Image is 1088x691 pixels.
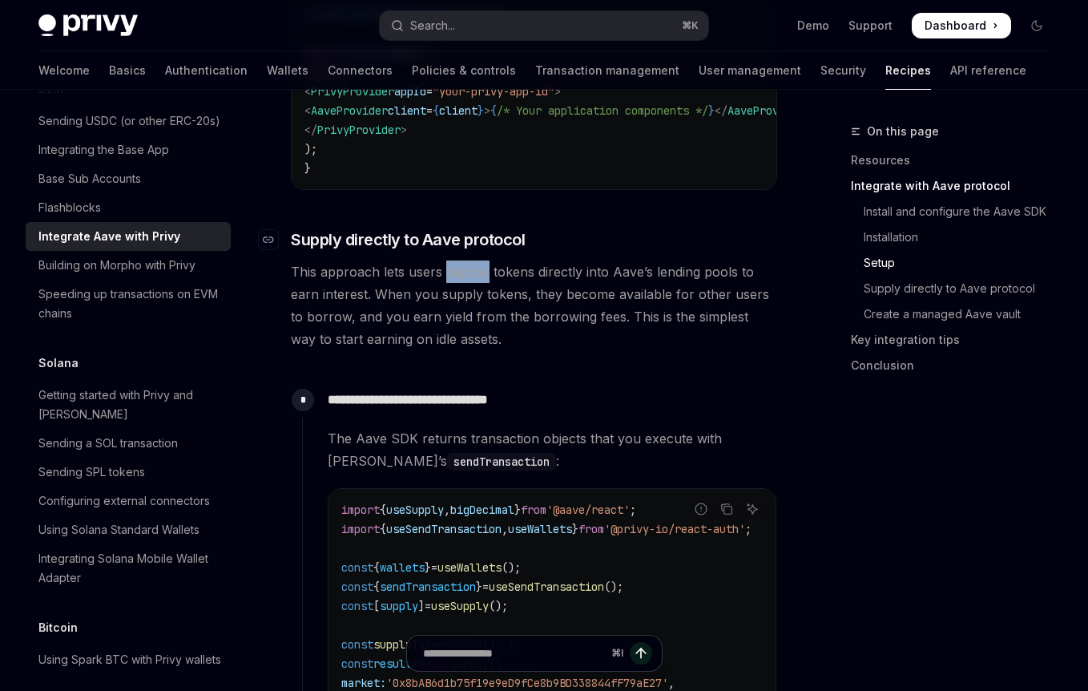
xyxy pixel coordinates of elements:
[38,491,210,511] div: Configuring external connectors
[26,164,231,193] a: Base Sub Accounts
[341,503,380,517] span: import
[742,499,763,519] button: Ask AI
[478,103,484,118] span: }
[38,549,221,588] div: Integrating Solana Mobile Wallet Adapter
[502,560,521,575] span: ();
[38,285,221,323] div: Speeding up transactions on EVM chains
[630,642,652,665] button: Send message
[38,256,195,275] div: Building on Morpho with Privy
[950,51,1026,90] a: API reference
[426,84,433,99] span: =
[311,103,388,118] span: AaveProvider
[165,51,248,90] a: Authentication
[38,140,169,160] div: Integrating the Base App
[1024,13,1050,38] button: Toggle dark mode
[727,103,804,118] span: AaveProvider
[851,301,1062,327] a: Create a managed Aave vault
[341,580,373,594] span: const
[304,142,317,156] span: );
[304,84,311,99] span: <
[546,503,630,517] span: '@aave/react'
[691,499,711,519] button: Report incorrect code
[26,193,231,222] a: Flashblocks
[426,103,433,118] span: =
[38,14,138,37] img: dark logo
[476,580,482,594] span: }
[380,11,708,40] button: Open search
[380,503,386,517] span: {
[109,51,146,90] a: Basics
[386,503,444,517] span: useSupply
[508,522,572,536] span: useWallets
[433,103,439,118] span: {
[425,560,431,575] span: }
[38,354,79,373] h5: Solana
[373,599,380,613] span: [
[26,280,231,328] a: Speeding up transactions on EVM chains
[490,103,497,118] span: {
[38,463,145,482] div: Sending SPL tokens
[26,251,231,280] a: Building on Morpho with Privy
[447,453,556,471] code: sendTransaction
[26,487,231,515] a: Configuring external connectors
[489,580,604,594] span: useSendTransaction
[423,636,605,671] input: Ask a question...
[444,503,450,517] span: ,
[699,51,801,90] a: User management
[26,381,231,429] a: Getting started with Privy and [PERSON_NAME]
[851,250,1062,276] a: Setup
[38,111,220,131] div: Sending USDC (or other ERC-20s)
[380,560,425,575] span: wallets
[373,580,380,594] span: {
[682,19,699,32] span: ⌘ K
[433,84,554,99] span: "your-privy-app-id"
[304,103,311,118] span: <
[304,123,317,137] span: </
[885,51,931,90] a: Recipes
[412,51,516,90] a: Policies & controls
[431,560,437,575] span: =
[484,103,490,118] span: >
[851,224,1062,250] a: Installation
[38,434,178,453] div: Sending a SOL transaction
[304,161,311,176] span: }
[925,18,986,34] span: Dashboard
[716,499,737,519] button: Copy the contents from the code block
[373,560,380,575] span: {
[38,169,141,188] div: Base Sub Accounts
[851,327,1062,353] a: Key integration tips
[38,51,90,90] a: Welcome
[578,522,604,536] span: from
[410,16,455,35] div: Search...
[38,386,221,424] div: Getting started with Privy and [PERSON_NAME]
[912,13,1011,38] a: Dashboard
[26,544,231,592] a: Integrating Solana Mobile Wallet Adapter
[502,522,508,536] span: ,
[380,599,418,613] span: supply
[482,580,489,594] span: =
[797,18,829,34] a: Demo
[630,503,636,517] span: ;
[848,18,893,34] a: Support
[820,51,866,90] a: Security
[267,51,308,90] a: Wallets
[386,522,502,536] span: useSendTransaction
[38,650,221,669] div: Using Spark BTC with Privy wallets
[450,503,514,517] span: bigDecimal
[38,520,199,539] div: Using Solana Standard Wallets
[851,353,1062,378] a: Conclusion
[394,84,426,99] span: appId
[554,84,561,99] span: >
[26,107,231,135] a: Sending USDC (or other ERC-20s)
[439,103,478,118] span: client
[745,522,752,536] span: ;
[425,599,431,613] span: =
[535,51,679,90] a: Transaction management
[514,503,521,517] span: }
[38,198,101,217] div: Flashblocks
[431,599,489,613] span: useSupply
[715,103,727,118] span: </
[26,458,231,487] a: Sending SPL tokens
[341,599,373,613] span: const
[572,522,578,536] span: }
